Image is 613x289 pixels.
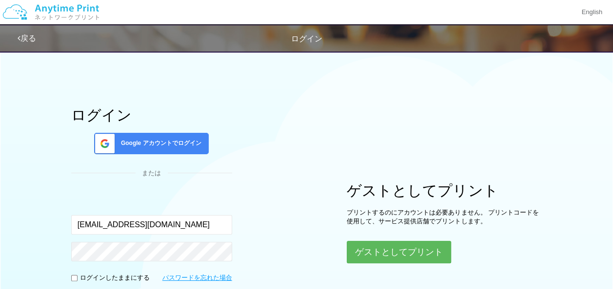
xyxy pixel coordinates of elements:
span: Google アカウントでログイン [117,139,201,147]
p: プリントするのにアカウントは必要ありません。 プリントコードを使用して、サービス提供店舗でプリントします。 [347,208,542,226]
span: ログイン [291,35,322,43]
button: ゲストとしてプリント [347,241,451,263]
h1: ログイン [71,107,232,123]
p: ログインしたままにする [80,273,150,283]
h1: ゲストとしてプリント [347,182,542,199]
div: または [71,169,232,178]
a: パスワードを忘れた場合 [162,273,232,283]
input: メールアドレス [71,215,232,235]
a: 戻る [18,34,36,42]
